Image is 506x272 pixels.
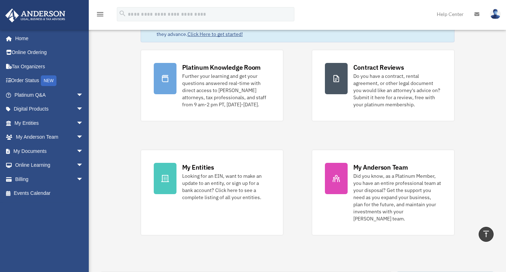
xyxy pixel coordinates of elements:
a: Online Learningarrow_drop_down [5,158,94,172]
a: Digital Productsarrow_drop_down [5,102,94,116]
a: My Entitiesarrow_drop_down [5,116,94,130]
span: arrow_drop_down [76,144,91,159]
span: arrow_drop_down [76,88,91,102]
a: Contract Reviews Do you have a contract, rental agreement, or other legal document you would like... [312,50,455,121]
img: Anderson Advisors Platinum Portal [3,9,67,22]
div: Looking for an EIN, want to make an update to an entity, or sign up for a bank account? Click her... [182,172,270,201]
a: Platinum Knowledge Room Further your learning and get your questions answered real-time with dire... [141,50,283,121]
i: vertical_align_top [482,230,490,238]
div: NEW [41,75,56,86]
i: search [119,10,126,17]
a: Online Ordering [5,46,94,60]
div: Platinum Knowledge Room [182,63,261,72]
a: My Entities Looking for an EIN, want to make an update to an entity, or sign up for a bank accoun... [141,150,283,235]
a: Platinum Q&Aarrow_drop_down [5,88,94,102]
a: Billingarrow_drop_down [5,172,94,186]
div: Do you have a contract, rental agreement, or other legal document you would like an attorney's ad... [353,73,441,108]
span: arrow_drop_down [76,116,91,130]
a: vertical_align_top [479,227,494,242]
div: Contract Reviews [353,63,404,72]
a: Home [5,31,91,46]
a: Tax Organizers [5,59,94,74]
a: My Anderson Teamarrow_drop_down [5,130,94,144]
div: My Anderson Team [353,163,408,172]
span: arrow_drop_down [76,102,91,117]
a: Order StatusNEW [5,74,94,88]
a: My Anderson Team Did you know, as a Platinum Member, you have an entire professional team at your... [312,150,455,235]
span: arrow_drop_down [76,158,91,173]
span: arrow_drop_down [76,172,91,187]
span: arrow_drop_down [76,130,91,145]
a: My Documentsarrow_drop_down [5,144,94,158]
div: Did you know, as a Platinum Member, you have an entire professional team at your disposal? Get th... [353,172,441,222]
a: Events Calendar [5,186,94,201]
div: Further your learning and get your questions answered real-time with direct access to [PERSON_NAM... [182,73,270,108]
a: menu [96,12,104,18]
img: User Pic [490,9,501,19]
i: menu [96,10,104,18]
a: Click Here to get started! [187,31,243,37]
div: My Entities [182,163,214,172]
